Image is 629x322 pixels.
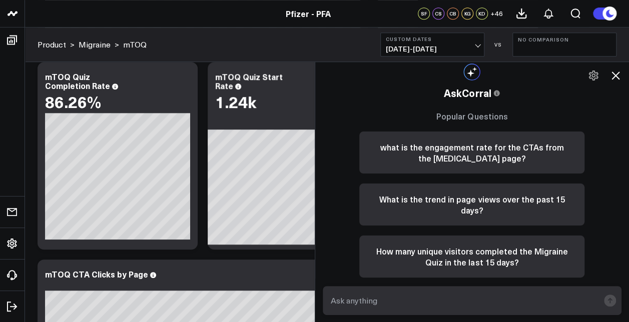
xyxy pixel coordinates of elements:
span: [DATE] - [DATE] [386,45,479,53]
b: No Comparison [518,36,611,42]
span: + 46 [490,10,503,17]
div: mTOQ Quiz Start Rate [215,71,283,91]
a: Pfizer - PFA [286,8,331,19]
div: KD [476,7,488,19]
div: CB [447,7,459,19]
button: Custom Dates[DATE]-[DATE] [380,32,484,56]
button: +46 [490,7,503,19]
div: KG [461,7,473,19]
button: What is the trend in page views over the past 15 days? [359,183,584,225]
h3: Popular Questions [359,110,584,121]
button: How many unique visitors completed the Migraine Quiz in the last 15 days? [359,235,584,277]
b: Custom Dates [386,36,479,42]
a: Migraine [79,39,111,50]
button: No Comparison [512,32,616,56]
div: CS [432,7,444,19]
div: mTOQ CTA Clicks by Page [45,268,148,279]
a: mTOQ [123,39,147,50]
div: SF [418,7,430,19]
a: Product [38,39,66,50]
div: 86.26% [45,92,101,110]
div: > [79,39,119,50]
div: VS [489,41,507,47]
div: mTOQ Quiz Completion Rate [45,71,110,91]
span: AskCorral [444,85,491,100]
div: > [38,39,75,50]
button: what is the engagement rate for the CTAs from the [MEDICAL_DATA] page? [359,131,584,173]
div: 1.24k [215,92,256,110]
